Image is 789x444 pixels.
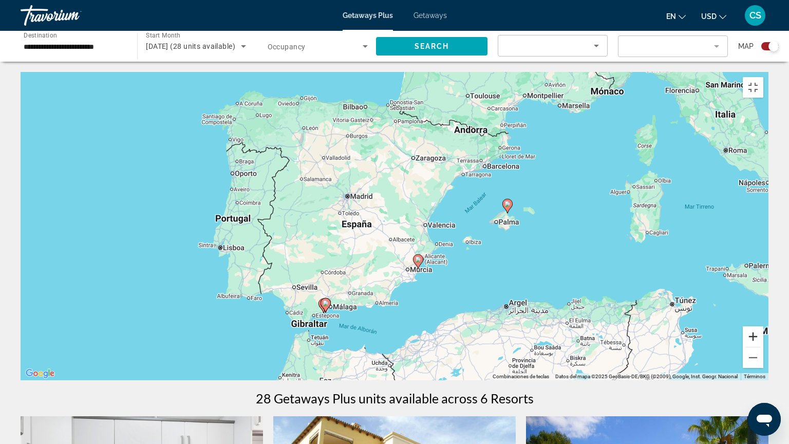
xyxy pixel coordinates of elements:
[748,403,781,436] iframe: Botón para iniciar la ventana de mensajería, conversación en curso
[146,42,235,50] span: [DATE] (28 units available)
[21,2,123,29] a: Travorium
[618,35,728,58] button: Filter
[743,347,763,368] button: Reducir
[743,326,763,347] button: Ampliar
[701,12,717,21] span: USD
[23,367,57,380] a: Abre esta zona en Google Maps (se abre en una nueva ventana)
[701,9,726,24] button: Change currency
[146,32,180,39] span: Start Month
[744,374,765,379] a: Términos (se abre en una nueva pestaña)
[493,373,549,380] button: Combinaciones de teclas
[749,10,761,21] span: CS
[743,77,763,98] button: Cambiar a la vista en pantalla completa
[414,11,447,20] a: Getaways
[268,43,306,51] span: Occupancy
[343,11,393,20] a: Getaways Plus
[23,367,57,380] img: Google
[415,42,449,50] span: Search
[256,391,534,406] h1: 28 Getaways Plus units available across 6 Resorts
[666,9,686,24] button: Change language
[742,5,768,26] button: User Menu
[666,12,676,21] span: en
[506,40,599,52] mat-select: Sort by
[555,374,738,379] span: Datos del mapa ©2025 GeoBasis-DE/BKG (©2009), Google, Inst. Geogr. Nacional
[738,39,754,53] span: Map
[376,37,487,55] button: Search
[24,31,57,39] span: Destination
